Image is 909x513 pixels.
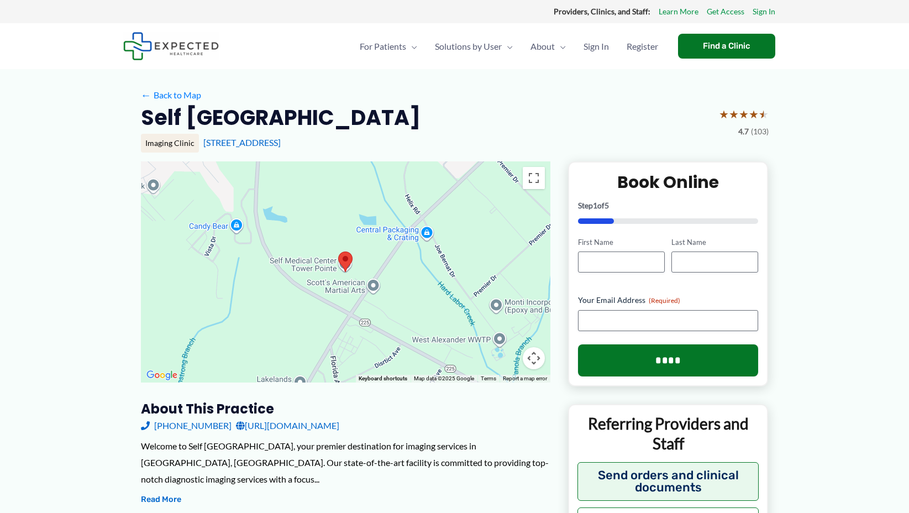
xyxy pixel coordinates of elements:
span: Sign In [584,27,609,66]
span: 5 [605,201,609,210]
span: (103) [751,124,769,139]
h3: About this practice [141,400,550,417]
a: Learn More [659,4,698,19]
span: Solutions by User [435,27,502,66]
a: AboutMenu Toggle [522,27,575,66]
span: Menu Toggle [555,27,566,66]
a: Register [618,27,667,66]
span: (Required) [649,296,680,305]
label: Your Email Address [578,295,759,306]
span: Menu Toggle [502,27,513,66]
button: Toggle fullscreen view [523,167,545,189]
span: ★ [749,104,759,124]
a: Open this area in Google Maps (opens a new window) [144,368,180,383]
span: ★ [729,104,739,124]
nav: Primary Site Navigation [351,27,667,66]
span: 1 [593,201,597,210]
p: Referring Providers and Staff [577,413,759,454]
span: Map data ©2025 Google [414,375,474,381]
p: Step of [578,202,759,210]
a: Sign In [575,27,618,66]
button: Keyboard shortcuts [359,375,407,383]
span: About [530,27,555,66]
div: Imaging Clinic [141,134,199,153]
span: 4.7 [738,124,749,139]
span: ★ [739,104,749,124]
label: First Name [578,237,665,248]
button: Map camera controls [523,347,545,369]
span: For Patients [360,27,406,66]
span: ← [141,90,151,100]
span: ★ [759,104,769,124]
button: Read More [141,493,181,506]
a: Find a Clinic [678,34,775,59]
label: Last Name [671,237,758,248]
h2: Book Online [578,171,759,193]
a: [PHONE_NUMBER] [141,417,232,434]
a: Sign In [753,4,775,19]
span: ★ [719,104,729,124]
h2: Self [GEOGRAPHIC_DATA] [141,104,421,131]
a: [STREET_ADDRESS] [203,137,281,148]
a: Terms (opens in new tab) [481,375,496,381]
a: [URL][DOMAIN_NAME] [236,417,339,434]
button: Send orders and clinical documents [577,462,759,501]
a: Report a map error [503,375,547,381]
span: Register [627,27,658,66]
img: Expected Healthcare Logo - side, dark font, small [123,32,219,60]
a: For PatientsMenu Toggle [351,27,426,66]
a: Solutions by UserMenu Toggle [426,27,522,66]
span: Menu Toggle [406,27,417,66]
a: Get Access [707,4,744,19]
strong: Providers, Clinics, and Staff: [554,7,650,16]
div: Welcome to Self [GEOGRAPHIC_DATA], your premier destination for imaging services in [GEOGRAPHIC_D... [141,438,550,487]
img: Google [144,368,180,383]
a: ←Back to Map [141,87,201,103]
